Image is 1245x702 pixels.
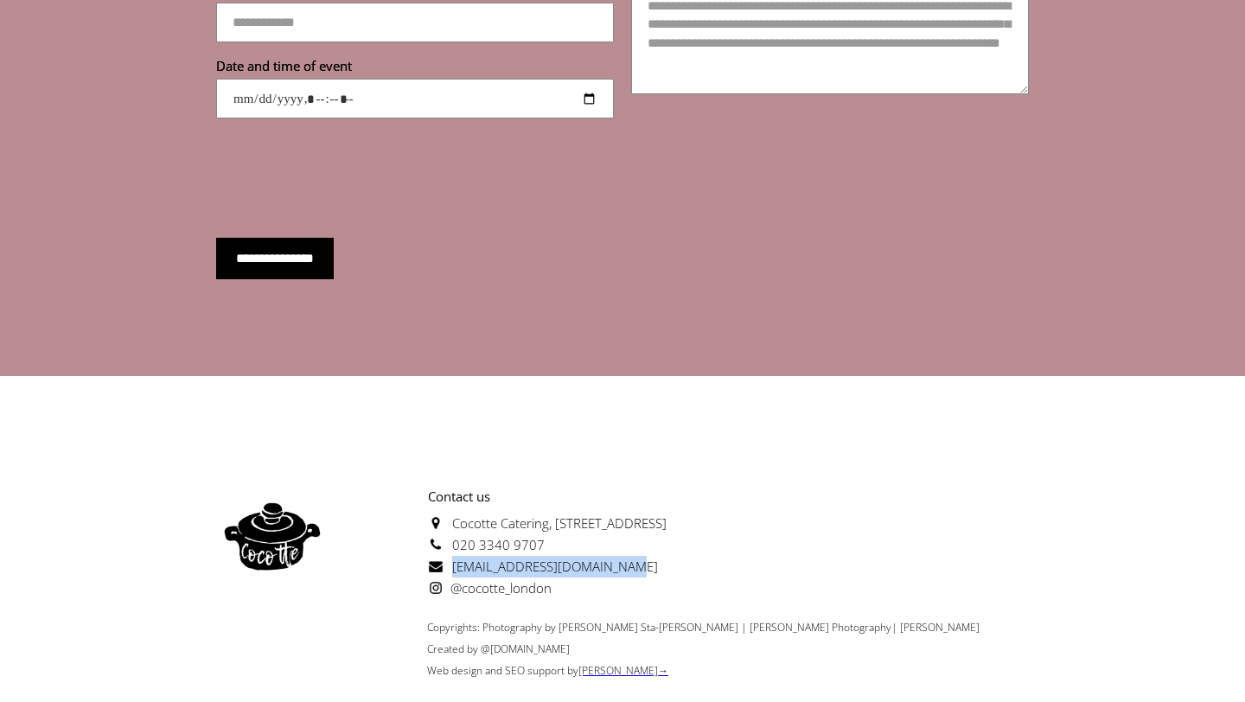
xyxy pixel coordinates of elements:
[428,486,490,507] strong: Contact us
[428,514,667,532] a: Cocotte Catering, [STREET_ADDRESS]
[428,579,552,597] a: @cocotte_london
[216,144,479,212] iframe: reCAPTCHA
[427,641,570,656] span: Created by @[DOMAIN_NAME]
[428,536,545,553] a: 020 3340 9707
[216,57,614,80] label: Date and time of event
[427,663,578,678] a: Web design and SEO support by
[578,663,668,678] a: [PERSON_NAME]→
[216,616,980,681] div: Copyrights: Photography by [PERSON_NAME] Sta-[PERSON_NAME] | [PERSON_NAME] Photography| [PERSON_N...
[428,558,658,575] a: [EMAIL_ADDRESS][DOMAIN_NAME]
